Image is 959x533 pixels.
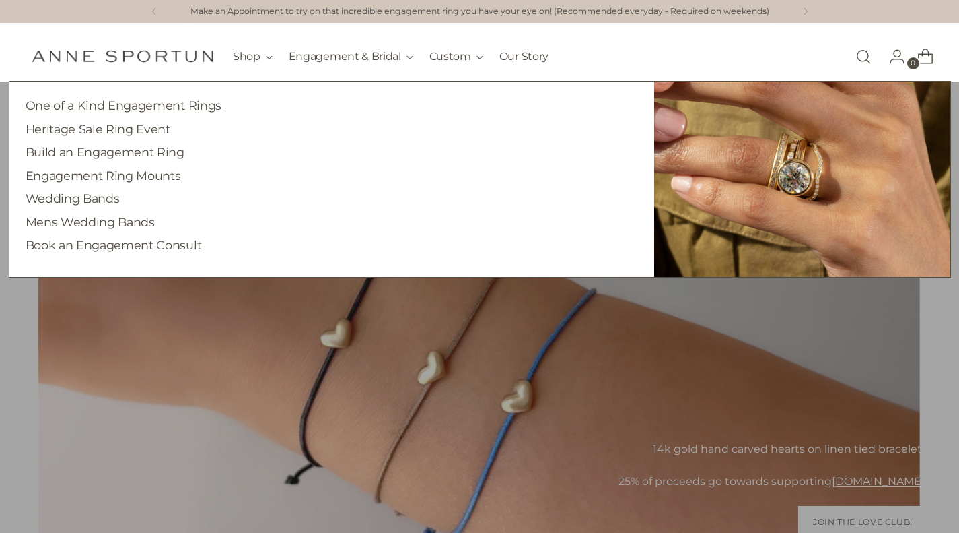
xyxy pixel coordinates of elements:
a: Go to the account page [878,43,905,70]
button: Engagement & Bridal [289,42,413,71]
a: Open search modal [850,43,877,70]
a: Our Story [499,42,548,71]
a: Anne Sportun Fine Jewellery [32,50,213,63]
span: 0 [907,57,919,69]
a: Open cart modal [907,43,933,70]
button: Custom [429,42,483,71]
a: Make an Appointment to try on that incredible engagement ring you have your eye on! (Recommended ... [190,5,769,18]
button: Shop [233,42,273,71]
